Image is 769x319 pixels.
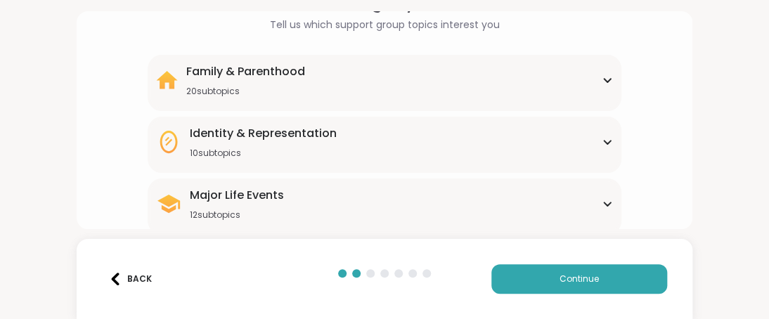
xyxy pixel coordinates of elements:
[560,273,599,285] span: Continue
[190,125,337,142] div: Identity & Representation
[190,148,337,159] div: 10 subtopics
[491,264,667,294] button: Continue
[270,18,500,32] span: Tell us which support group topics interest you
[102,264,158,294] button: Back
[190,209,284,221] div: 12 subtopics
[186,86,305,97] div: 20 subtopics
[186,63,305,80] div: Family & Parenthood
[109,273,152,285] div: Back
[190,187,284,204] div: Major Life Events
